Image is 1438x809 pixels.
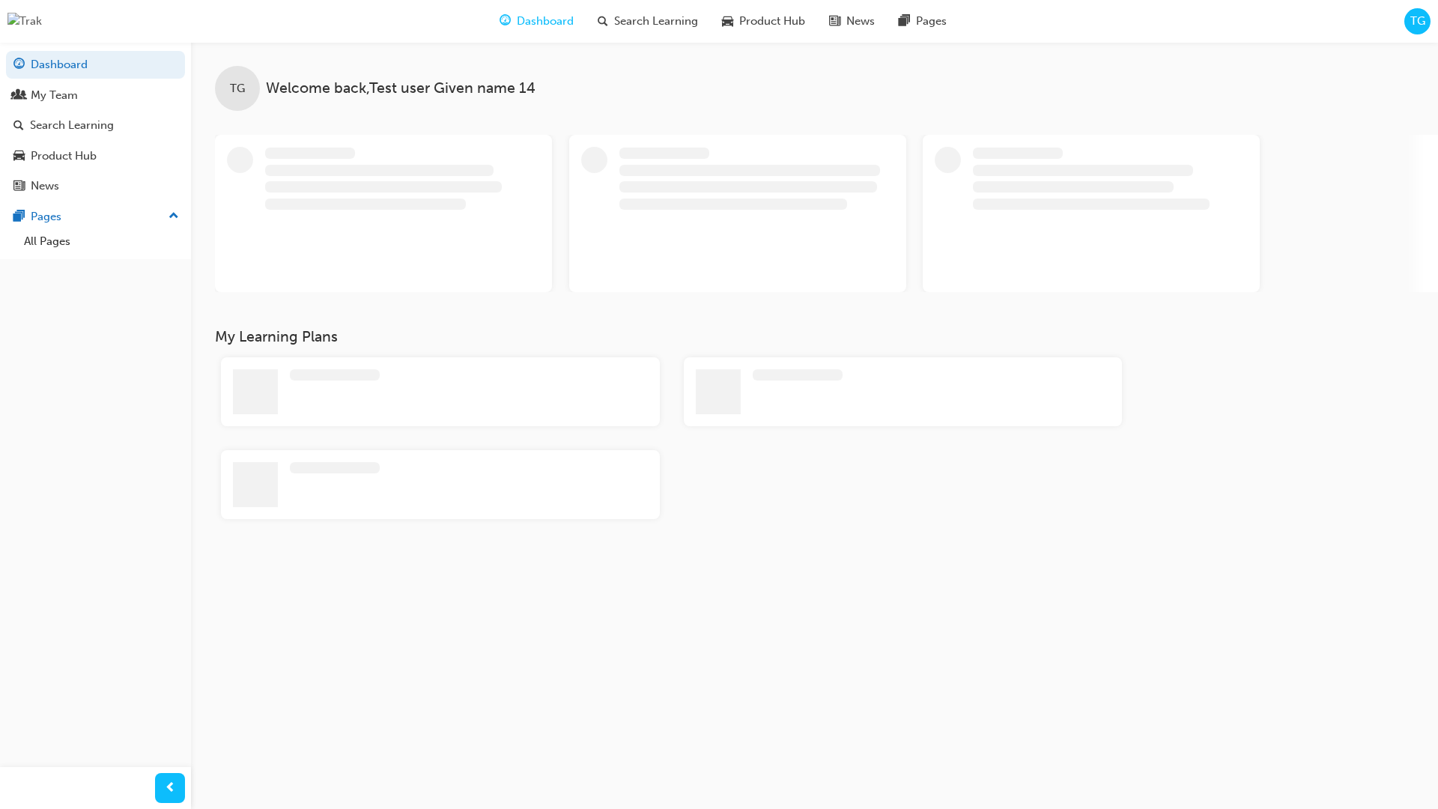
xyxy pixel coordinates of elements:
[598,12,608,31] span: search-icon
[6,142,185,170] a: Product Hub
[846,13,875,30] span: News
[817,6,887,37] a: news-iconNews
[6,51,185,79] a: Dashboard
[739,13,805,30] span: Product Hub
[13,210,25,224] span: pages-icon
[215,328,1128,345] h3: My Learning Plans
[500,12,511,31] span: guage-icon
[31,208,61,225] div: Pages
[7,13,42,30] img: Trak
[31,178,59,195] div: News
[13,180,25,193] span: news-icon
[517,13,574,30] span: Dashboard
[6,48,185,203] button: DashboardMy TeamSearch LearningProduct HubNews
[899,12,910,31] span: pages-icon
[13,119,24,133] span: search-icon
[916,13,947,30] span: Pages
[6,203,185,231] button: Pages
[586,6,710,37] a: search-iconSearch Learning
[266,80,536,97] span: Welcome back , Test user Given name 14
[18,230,185,253] a: All Pages
[31,87,78,104] div: My Team
[31,148,97,165] div: Product Hub
[722,12,733,31] span: car-icon
[13,58,25,72] span: guage-icon
[6,112,185,139] a: Search Learning
[30,117,114,134] div: Search Learning
[165,779,176,798] span: prev-icon
[169,207,179,226] span: up-icon
[614,13,698,30] span: Search Learning
[230,80,245,97] span: TG
[6,82,185,109] a: My Team
[710,6,817,37] a: car-iconProduct Hub
[488,6,586,37] a: guage-iconDashboard
[887,6,959,37] a: pages-iconPages
[13,150,25,163] span: car-icon
[1410,13,1425,30] span: TG
[829,12,840,31] span: news-icon
[6,172,185,200] a: News
[13,89,25,103] span: people-icon
[1404,8,1431,34] button: TG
